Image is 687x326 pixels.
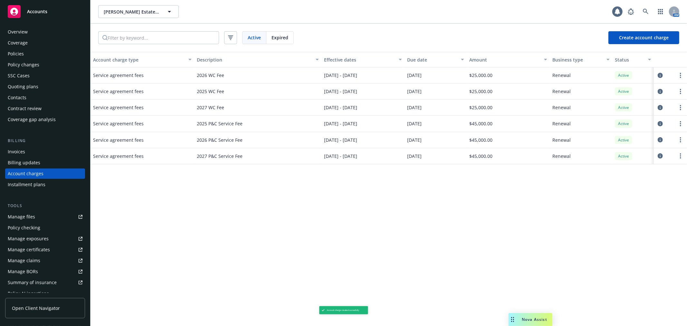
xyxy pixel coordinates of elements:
[321,52,405,67] button: Effective dates
[8,255,40,266] div: Manage claims
[8,168,43,179] div: Account charges
[8,49,24,59] div: Policies
[656,136,664,144] a: circleInformation
[324,137,357,143] span: [DATE] - [DATE]
[197,72,224,79] span: 2026 WC Fee
[677,88,684,95] a: more
[8,234,49,244] div: Manage exposures
[552,56,602,63] div: Business type
[5,27,85,37] a: Overview
[552,137,571,143] span: Renewal
[654,5,667,18] a: Switch app
[615,136,632,144] div: Active
[677,104,684,111] a: more
[324,104,357,111] span: [DATE] - [DATE]
[197,120,243,127] span: 2025 P&C Service Fee
[656,120,664,128] a: circleInformation
[5,103,85,114] a: Contract review
[612,52,654,67] button: Status
[552,72,571,79] span: Renewal
[407,72,422,79] span: [DATE]
[8,245,50,255] div: Manage certificates
[324,88,357,95] span: [DATE] - [DATE]
[5,266,85,277] a: Manage BORs
[407,120,422,127] span: [DATE]
[98,5,179,18] button: [PERSON_NAME] Estate Winery, Inc.
[324,120,357,127] span: [DATE] - [DATE]
[552,153,571,159] span: Renewal
[615,56,644,63] div: Status
[8,27,28,37] div: Overview
[5,223,85,233] a: Policy checking
[469,104,492,111] span: $25,000.00
[197,153,243,159] span: 2027 P&C Service Fee
[5,114,85,125] a: Coverage gap analysis
[5,92,85,103] a: Contacts
[327,309,359,312] span: Account charge created succesfully
[5,81,85,92] a: Quoting plans
[677,72,684,79] a: more
[8,147,25,157] div: Invoices
[407,104,422,111] span: [DATE]
[93,104,144,111] span: Service agreement fees
[469,56,540,63] div: Amount
[5,255,85,266] a: Manage claims
[552,120,571,127] span: Renewal
[93,120,144,127] span: Service agreement fees
[615,152,632,160] div: Active
[677,152,684,160] a: more
[469,137,492,143] span: $45,000.00
[197,137,243,143] span: 2026 P&C Service Fee
[91,52,194,67] button: Account charge type
[102,35,108,40] svg: Search
[8,223,40,233] div: Policy checking
[615,71,632,79] div: Active
[625,5,637,18] a: Report a Bug
[8,288,49,299] div: Policy AI ingestions
[194,52,321,67] button: Description
[5,168,85,179] a: Account charges
[407,137,422,143] span: [DATE]
[248,34,261,41] span: Active
[615,103,632,111] div: Active
[407,56,457,63] div: Due date
[469,72,492,79] span: $25,000.00
[615,120,632,128] div: Active
[656,152,664,160] a: circleInformation
[5,158,85,168] a: Billing updates
[5,245,85,255] a: Manage certificates
[197,104,224,111] span: 2027 WC Fee
[8,92,26,103] div: Contacts
[5,147,85,157] a: Invoices
[12,305,60,312] span: Open Client Navigator
[5,138,85,144] div: Billing
[552,88,571,95] span: Renewal
[5,60,85,70] a: Policy changes
[324,153,357,159] span: [DATE] - [DATE]
[104,8,159,15] span: [PERSON_NAME] Estate Winery, Inc.
[677,136,684,144] a: more
[324,56,395,63] div: Effective dates
[509,313,552,326] button: Nova Assist
[407,153,422,159] span: [DATE]
[93,88,144,95] span: Service agreement fees
[8,38,28,48] div: Coverage
[93,56,185,63] div: Account charge type
[552,104,571,111] span: Renewal
[469,120,492,127] span: $45,000.00
[272,34,288,41] span: Expired
[197,88,224,95] span: 2025 WC Fee
[656,104,664,111] a: circleInformation
[93,72,144,79] span: Service agreement fees
[8,114,56,125] div: Coverage gap analysis
[8,266,38,277] div: Manage BORs
[5,277,85,288] a: Summary of insurance
[467,52,550,67] button: Amount
[5,234,85,244] span: Manage exposures
[324,72,357,79] span: [DATE] - [DATE]
[8,158,40,168] div: Billing updates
